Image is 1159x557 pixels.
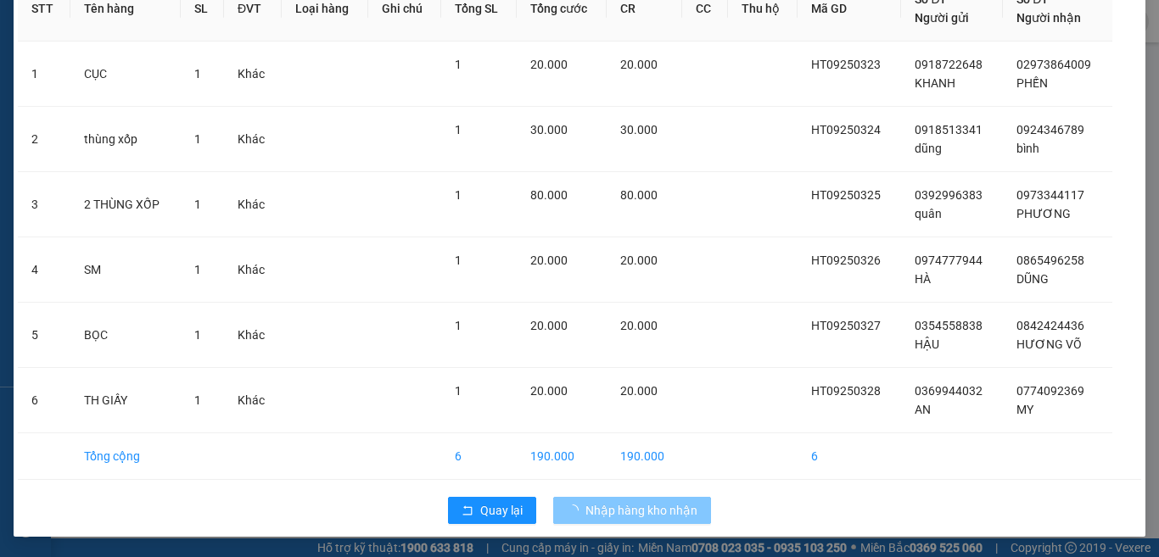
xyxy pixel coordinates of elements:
span: 30.000 [620,123,658,136]
td: BỌC [70,303,181,368]
td: thùng xốp [70,107,181,172]
td: Tổng cộng [70,433,181,480]
td: Khác [224,172,283,237]
span: Quay lại [480,501,523,520]
span: 0369944032 [915,384,983,398]
td: 4 [18,237,70,303]
td: TH GIẤY [70,368,181,433]
td: 190.000 [607,433,683,480]
span: MY [1016,403,1033,416]
span: 0354558838 [915,319,983,332]
td: Khác [224,107,283,172]
span: HT09250324 [811,123,881,136]
span: loading [567,504,585,516]
span: HT09250327 [811,319,881,332]
span: 1 [194,263,201,276]
strong: 260A, [PERSON_NAME] [7,69,127,106]
span: HẬU [915,337,939,351]
span: 0924346789 [1016,123,1084,136]
td: 1 [18,42,70,107]
span: 0973344117 [1016,188,1084,202]
span: 1 [194,393,201,407]
td: 5 [18,303,70,368]
span: 20.000 [620,319,658,332]
span: HÀ [915,272,931,286]
span: HT09250328 [811,384,881,398]
td: 6 [441,433,517,480]
span: 1 [194,328,201,342]
span: 1 [455,384,462,398]
span: KHANH [915,76,955,90]
span: 20.000 [530,253,568,267]
span: HƯƠNG VÕ [1016,337,1082,351]
span: 0865496258 [1016,253,1084,267]
span: VP [GEOGRAPHIC_DATA] [130,38,282,75]
span: dũng [915,142,942,155]
span: HT09250325 [811,188,881,202]
span: 1 [194,67,201,81]
strong: [STREET_ADDRESS] Châu [130,97,271,134]
span: 1 [455,123,462,136]
span: 0774092369 [1016,384,1084,398]
td: 2 THÙNG XỐP [70,172,181,237]
span: Địa chỉ: [130,78,271,134]
span: 1 [194,132,201,146]
span: 1 [455,253,462,267]
span: 1 [455,319,462,332]
span: 0842424436 [1016,319,1084,332]
span: VP Rạch Giá [7,47,95,66]
td: 3 [18,172,70,237]
td: CỤC [70,42,181,107]
td: Khác [224,303,283,368]
span: HT09250326 [811,253,881,267]
span: rollback [462,504,473,518]
span: Người gửi [915,11,969,25]
span: 0918513341 [915,123,983,136]
span: 0974777944 [915,253,983,267]
span: Địa chỉ: [7,69,127,106]
span: quân [915,207,942,220]
span: 20.000 [620,253,658,267]
span: 30.000 [530,123,568,136]
span: Nhập hàng kho nhận [585,501,697,520]
span: 1 [194,198,201,211]
button: rollbackQuay lại [448,497,536,524]
span: Người nhận [1016,11,1081,25]
td: 6 [798,433,901,480]
span: PHẾN [1016,76,1048,90]
span: DŨNG [1016,272,1049,286]
span: 20.000 [530,58,568,71]
td: 6 [18,368,70,433]
strong: NHÀ XE [PERSON_NAME] [27,8,262,31]
span: Điện thoại: [7,109,126,164]
span: 0392996383 [915,188,983,202]
span: 0918722648 [915,58,983,71]
td: Khác [224,237,283,303]
span: 20.000 [620,384,658,398]
td: 190.000 [517,433,607,480]
span: bình [1016,142,1039,155]
td: Khác [224,368,283,433]
td: Khác [224,42,283,107]
span: 02973864009 [1016,58,1091,71]
span: 80.000 [530,188,568,202]
span: PHƯƠNG [1016,207,1071,220]
span: 1 [455,188,462,202]
button: Nhập hàng kho nhận [553,497,711,524]
td: SM [70,237,181,303]
span: 20.000 [620,58,658,71]
span: HT09250323 [811,58,881,71]
td: 2 [18,107,70,172]
span: 20.000 [530,319,568,332]
span: 1 [455,58,462,71]
span: 80.000 [620,188,658,202]
span: 20.000 [530,384,568,398]
span: AN [915,403,931,416]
